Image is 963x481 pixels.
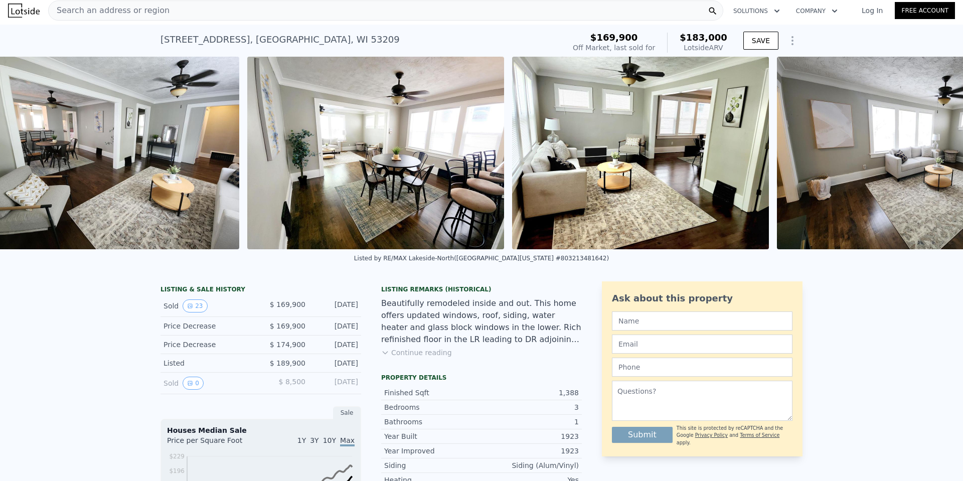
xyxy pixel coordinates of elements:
[323,436,336,444] span: 10Y
[680,32,727,43] span: $183,000
[160,285,361,295] div: LISTING & SALE HISTORY
[340,436,355,446] span: Max
[164,358,253,368] div: Listed
[384,460,481,470] div: Siding
[247,57,504,249] img: Sale: 127385503 Parcel: 101568238
[169,453,185,460] tspan: $229
[481,417,579,427] div: 1
[384,431,481,441] div: Year Built
[612,358,792,377] input: Phone
[169,467,185,474] tspan: $196
[297,436,306,444] span: 1Y
[725,2,788,20] button: Solutions
[270,300,305,308] span: $ 169,900
[743,32,778,50] button: SAVE
[384,388,481,398] div: Finished Sqft
[164,340,253,350] div: Price Decrease
[895,2,955,19] a: Free Account
[167,435,261,451] div: Price per Square Foot
[850,6,895,16] a: Log In
[788,2,846,20] button: Company
[677,425,792,446] div: This site is protected by reCAPTCHA and the Google and apply.
[164,377,253,390] div: Sold
[695,432,728,438] a: Privacy Policy
[680,43,727,53] div: Lotside ARV
[384,417,481,427] div: Bathrooms
[354,255,609,262] div: Listed by RE/MAX Lakeside-North ([GEOGRAPHIC_DATA][US_STATE] #803213481642)
[313,340,358,350] div: [DATE]
[313,299,358,312] div: [DATE]
[49,5,170,17] span: Search an address or region
[164,321,253,331] div: Price Decrease
[612,291,792,305] div: Ask about this property
[333,406,361,419] div: Sale
[270,322,305,330] span: $ 169,900
[612,427,673,443] button: Submit
[8,4,40,18] img: Lotside
[270,341,305,349] span: $ 174,900
[183,377,204,390] button: View historical data
[740,432,779,438] a: Terms of Service
[512,57,769,249] img: Sale: 127385503 Parcel: 101568238
[381,297,582,346] div: Beautifully remodeled inside and out. This home offers updated windows, roof, siding, water heate...
[782,31,802,51] button: Show Options
[313,321,358,331] div: [DATE]
[573,43,655,53] div: Off Market, last sold for
[279,378,305,386] span: $ 8,500
[381,348,452,358] button: Continue reading
[160,33,400,47] div: [STREET_ADDRESS] , [GEOGRAPHIC_DATA] , WI 53209
[381,285,582,293] div: Listing Remarks (Historical)
[590,32,638,43] span: $169,900
[481,431,579,441] div: 1923
[381,374,582,382] div: Property details
[164,299,253,312] div: Sold
[612,335,792,354] input: Email
[481,446,579,456] div: 1923
[384,402,481,412] div: Bedrooms
[310,436,318,444] span: 3Y
[313,377,358,390] div: [DATE]
[270,359,305,367] span: $ 189,900
[481,460,579,470] div: Siding (Alum/Vinyl)
[612,311,792,331] input: Name
[167,425,355,435] div: Houses Median Sale
[183,299,207,312] button: View historical data
[481,402,579,412] div: 3
[384,446,481,456] div: Year Improved
[313,358,358,368] div: [DATE]
[481,388,579,398] div: 1,388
